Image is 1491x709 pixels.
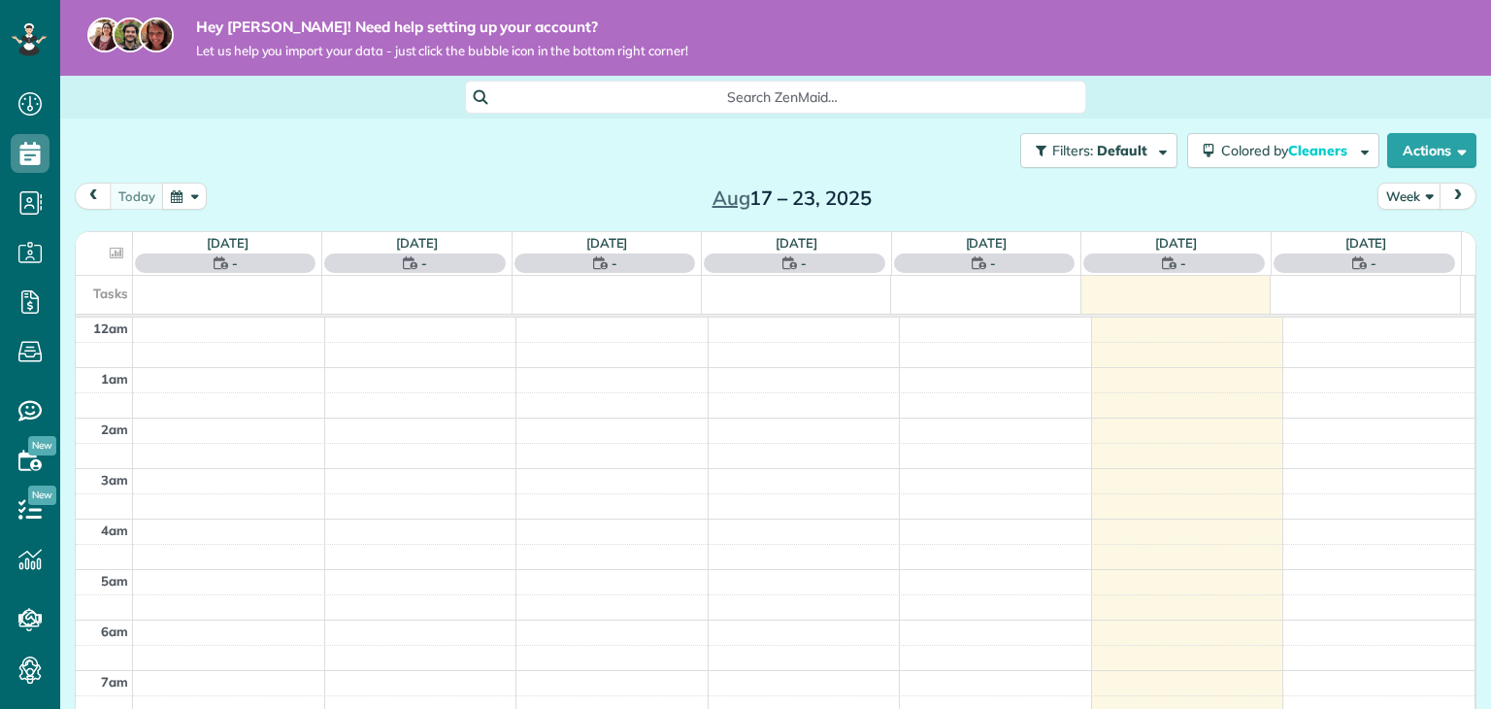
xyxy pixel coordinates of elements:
img: jorge-587dff0eeaa6aab1f244e6dc62b8924c3b6ad411094392a53c71c6c4a576187d.jpg [113,17,148,52]
a: [DATE] [207,235,248,251]
span: 12am [93,321,128,336]
button: prev [75,183,112,209]
a: [DATE] [966,235,1008,251]
a: [DATE] [586,235,628,251]
span: 2am [101,422,128,437]
span: New [28,486,56,505]
span: 4am [101,523,128,538]
a: [DATE] [1345,235,1387,251]
span: - [612,253,617,273]
span: 5am [101,573,128,589]
a: [DATE] [396,235,438,251]
span: Filters: [1052,142,1093,159]
span: New [28,436,56,456]
span: 1am [101,371,128,387]
img: michelle-19f622bdf1676172e81f8f8fba1fb50e276960ebfe0243fe18214015130c80e4.jpg [139,17,174,52]
span: 7am [101,674,128,690]
span: Colored by [1221,142,1354,159]
a: [DATE] [1155,235,1197,251]
span: - [990,253,996,273]
h2: 17 – 23, 2025 [671,187,913,209]
span: - [1371,253,1376,273]
button: next [1440,183,1476,209]
img: maria-72a9807cf96188c08ef61303f053569d2e2a8a1cde33d635c8a3ac13582a053d.jpg [87,17,122,52]
span: 6am [101,624,128,639]
span: - [1180,253,1186,273]
span: Tasks [93,286,128,301]
span: 3am [101,472,128,488]
span: Let us help you import your data - just click the bubble icon in the bottom right corner! [196,43,688,59]
button: Actions [1387,133,1476,168]
button: today [110,183,164,209]
a: [DATE] [776,235,817,251]
a: Filters: Default [1011,133,1177,168]
span: Aug [712,186,750,210]
button: Filters: Default [1020,133,1177,168]
span: - [421,253,427,273]
button: Colored byCleaners [1187,133,1379,168]
span: Default [1097,142,1148,159]
button: Week [1377,183,1441,209]
span: - [801,253,807,273]
strong: Hey [PERSON_NAME]! Need help setting up your account? [196,17,688,37]
span: - [232,253,238,273]
span: Cleaners [1288,142,1350,159]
